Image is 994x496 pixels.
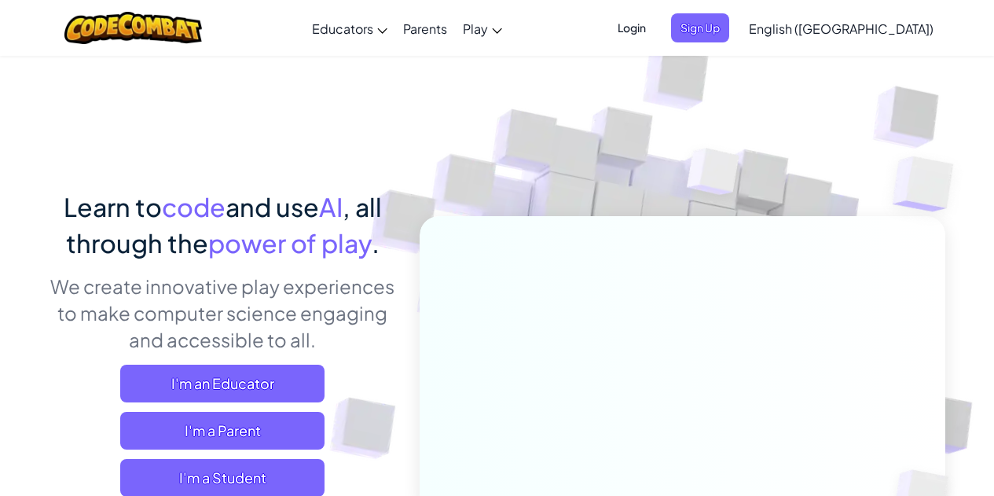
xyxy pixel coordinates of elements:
[657,117,770,234] img: Overlap cubes
[208,227,372,259] span: power of play
[455,7,510,50] a: Play
[64,191,162,222] span: Learn to
[395,7,455,50] a: Parents
[671,13,729,42] button: Sign Up
[372,227,380,259] span: .
[319,191,343,222] span: AI
[608,13,655,42] button: Login
[120,412,325,450] a: I'm a Parent
[304,7,395,50] a: Educators
[226,191,319,222] span: and use
[741,7,941,50] a: English ([GEOGRAPHIC_DATA])
[162,191,226,222] span: code
[120,365,325,402] a: I'm an Educator
[463,20,488,37] span: Play
[64,12,202,44] img: CodeCombat logo
[312,20,373,37] span: Educators
[749,20,933,37] span: English ([GEOGRAPHIC_DATA])
[50,273,396,353] p: We create innovative play experiences to make computer science engaging and accessible to all.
